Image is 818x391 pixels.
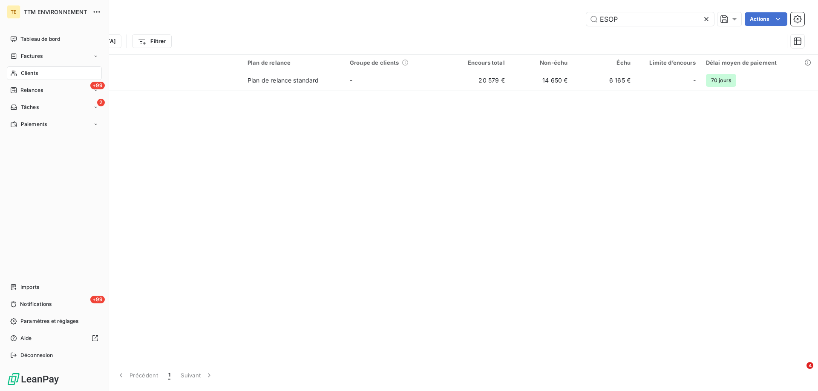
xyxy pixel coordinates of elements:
[21,69,38,77] span: Clients
[452,59,505,66] div: Encours total
[20,351,53,359] span: Déconnexion
[21,120,47,128] span: Paiements
[20,35,60,43] span: Tableau de bord
[21,103,39,111] span: Tâches
[510,70,573,91] td: 14 650 €
[24,9,87,15] span: TTM ENVIRONNEMENT
[7,331,102,345] a: Aide
[706,74,736,87] span: 70 jours
[21,52,43,60] span: Factures
[163,366,176,384] button: 1
[515,59,568,66] div: Non-échu
[706,59,813,66] div: Délai moyen de paiement
[20,334,32,342] span: Aide
[789,362,809,382] iframe: Intercom live chat
[248,76,319,85] div: Plan de relance standard
[745,12,787,26] button: Actions
[20,300,52,308] span: Notifications
[578,59,631,66] div: Échu
[97,99,105,106] span: 2
[7,372,60,386] img: Logo LeanPay
[90,82,105,89] span: +99
[20,283,39,291] span: Imports
[350,59,399,66] span: Groupe de clients
[693,76,696,85] span: -
[90,296,105,303] span: +99
[248,59,340,66] div: Plan de relance
[132,34,171,48] button: Filtrer
[112,366,163,384] button: Précédent
[586,12,714,26] input: Rechercher
[168,371,170,380] span: 1
[447,70,510,91] td: 20 579 €
[641,59,696,66] div: Limite d’encours
[350,77,352,84] span: -
[59,80,237,89] span: 411ESOP
[20,317,78,325] span: Paramètres et réglages
[806,362,813,369] span: 4
[573,70,636,91] td: 6 165 €
[7,5,20,19] div: TE
[176,366,219,384] button: Suivant
[20,86,43,94] span: Relances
